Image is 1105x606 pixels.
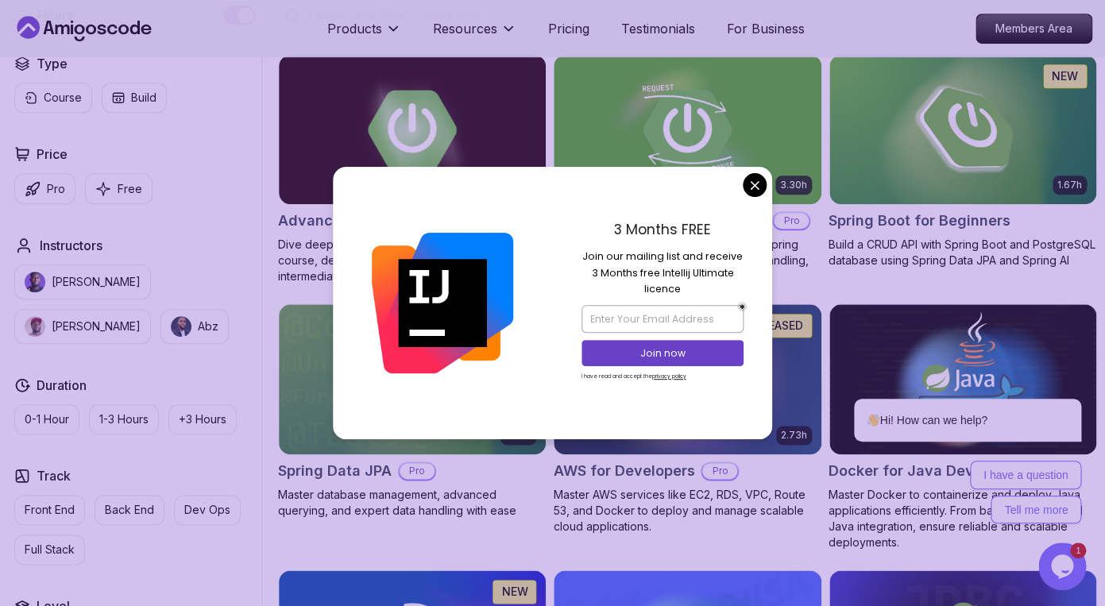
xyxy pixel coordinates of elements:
p: 3.30h [780,179,807,191]
a: Spring Data JPA card6.65hNEWSpring Data JPAProMaster database management, advanced querying, and ... [278,303,547,518]
p: Dive deep into Spring Boot with our advanced course, designed to take your skills from intermedia... [278,237,547,284]
button: 0-1 Hour [14,404,79,434]
h2: Instructors [40,236,102,255]
p: Resources [433,19,497,38]
button: Products [327,19,401,51]
p: Back End [105,502,154,518]
h2: Duration [37,376,87,395]
p: Pro [774,213,809,229]
button: instructor img[PERSON_NAME] [14,309,151,344]
h2: Spring Boot for Beginners [829,210,1010,232]
p: 0-1 Hour [25,411,69,427]
h2: Price [37,145,68,164]
button: Resources [433,19,516,51]
button: Back End [95,495,164,525]
img: instructor img [25,316,45,337]
img: Building APIs with Spring Boot card [554,55,821,204]
p: 2.73h [781,429,807,442]
img: Spring Boot for Beginners card [829,55,1096,204]
img: instructor img [171,316,191,337]
img: instructor img [25,272,45,292]
p: Pro [702,463,737,479]
h2: Advanced Spring Boot [278,210,437,232]
p: NEW [1052,68,1078,84]
button: +3 Hours [168,404,237,434]
button: Pro [14,173,75,204]
a: Pricing [548,19,589,38]
button: instructor imgAbz [160,309,229,344]
h2: Track [37,466,71,485]
button: Dev Ops [174,495,241,525]
p: [PERSON_NAME] [52,274,141,290]
h2: AWS for Developers [553,460,694,482]
p: Members Area [976,14,1091,43]
p: Pro [400,463,435,479]
img: Spring Data JPA card [279,304,546,454]
button: 1-3 Hours [89,404,159,434]
p: Dev Ops [184,502,230,518]
p: Free [118,181,142,197]
a: Advanced Spring Boot card5.18hAdvanced Spring BootProDive deep into Spring Boot with our advanced... [278,54,547,284]
a: Members Area [976,14,1092,44]
iframe: chat widget [1038,542,1089,590]
p: Full Stack [25,542,75,558]
a: Spring Boot for Beginners card1.67hNEWSpring Boot for BeginnersBuild a CRUD API with Spring Boot ... [829,54,1097,268]
p: Abz [198,318,218,334]
p: [PERSON_NAME] [52,318,141,334]
p: Build [131,90,156,106]
p: +3 Hours [179,411,226,427]
h2: Spring Data JPA [278,460,392,482]
a: For Business [727,19,805,38]
p: Front End [25,502,75,518]
p: 1-3 Hours [99,411,149,427]
h2: Type [37,54,68,73]
iframe: chat widget [803,255,1089,535]
button: Build [102,83,167,113]
button: instructor img[PERSON_NAME] [14,264,151,299]
button: Free [85,173,153,204]
button: Course [14,83,92,113]
button: Front End [14,495,85,525]
p: NEW [501,584,527,600]
p: Master database management, advanced querying, and expert data handling with ease [278,487,547,519]
img: Advanced Spring Boot card [279,55,546,204]
a: Testimonials [621,19,695,38]
p: Master AWS services like EC2, RDS, VPC, Route 53, and Docker to deploy and manage scalable cloud ... [553,487,821,535]
p: Build a CRUD API with Spring Boot and PostgreSQL database using Spring Data JPA and Spring AI [829,237,1097,268]
p: Course [44,90,82,106]
p: 1.67h [1057,179,1082,191]
button: Full Stack [14,535,85,565]
p: Products [327,19,382,38]
p: Pro [47,181,65,197]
